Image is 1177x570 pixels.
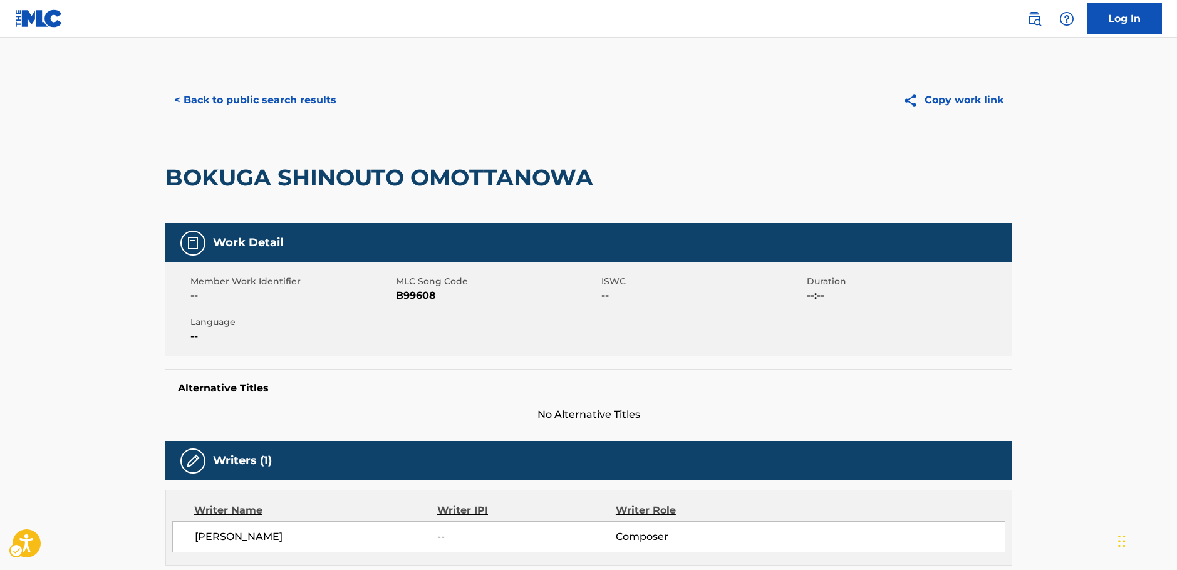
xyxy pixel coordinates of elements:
div: Writer Name [194,503,438,518]
span: B99608 [396,288,598,303]
div: Drag [1118,522,1126,560]
button: Copy work link [894,85,1012,116]
h2: BOKUGA SHINOUTO OMOTTANOWA [165,163,599,192]
span: Member Work Identifier [190,275,393,288]
div: Writer Role [616,503,778,518]
button: < Back to public search results [165,85,345,116]
img: Copy work link [903,93,925,108]
h5: Writers (1) [213,453,272,468]
span: No Alternative Titles [165,407,1012,422]
div: Writer IPI [437,503,616,518]
span: Composer [616,529,778,544]
iframe: Hubspot Iframe [1114,510,1177,570]
span: -- [190,329,393,344]
img: help [1059,11,1074,26]
img: Work Detail [185,236,200,251]
img: MLC Logo [15,9,63,28]
h5: Work Detail [213,236,283,250]
span: ISWC [601,275,804,288]
span: -- [190,288,393,303]
span: Duration [807,275,1009,288]
span: -- [437,529,615,544]
span: -- [601,288,804,303]
a: Log In [1087,3,1162,34]
div: Chat Widget [1114,510,1177,570]
img: Writers [185,453,200,469]
span: Language [190,316,393,329]
span: --:-- [807,288,1009,303]
img: search [1027,11,1042,26]
span: MLC Song Code [396,275,598,288]
h5: Alternative Titles [178,382,1000,395]
span: [PERSON_NAME] [195,529,438,544]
